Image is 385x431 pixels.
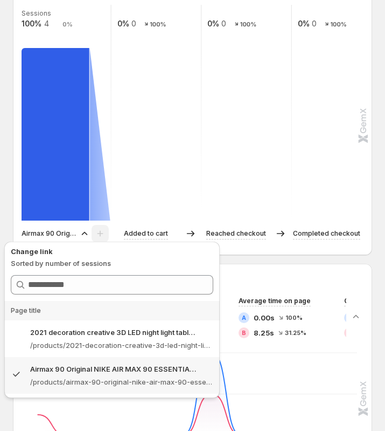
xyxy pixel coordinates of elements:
span: 31.25% [285,330,306,336]
text: Sessions [22,9,51,17]
text: 0% [298,19,310,28]
span: Average time on page [239,297,311,305]
text: 100% [240,20,256,28]
text: 100% [330,20,346,28]
p: /products/airmax-90-original-nike-air-max-90-essential-mens-running-shoes-sport-outdoor-sneakers-... [30,377,213,387]
p: Sorted by number of sessions [11,258,213,269]
span: 0.00s [254,312,275,323]
h2: A [242,314,246,321]
p: Completed checkout [293,228,360,239]
p: Airmax 90 Original NIKE AIR MAX 90 ESSENTIAL men's Running Shoes Sport Outdoor Sneakers Athletic ... [22,228,77,239]
text: 100% [22,19,41,28]
text: 100% [150,20,166,28]
p: Added to cart [124,228,168,239]
text: 4 [44,19,49,28]
text: 0% [117,19,129,28]
span: 8.25s [254,327,274,338]
text: 0 [312,19,317,28]
span: Page title [11,306,41,315]
text: 0% [207,19,219,28]
span: 100% [285,314,303,321]
p: Change link [11,246,213,257]
text: 0% [62,20,72,28]
text: 0 [131,19,136,28]
p: Reached checkout [206,228,266,239]
button: Collapse chart [347,308,365,325]
p: /products/2021-decoration-creative-3d-led-night-light-table-lamp-children-bedroom-child-gift-home [30,340,213,351]
p: Airmax 90 Original NIKE AIR MAX 90 ESSENTIAL men's Running Shoes Sport Outdoor Sneakers Athletic ... [30,364,196,374]
h2: B [242,330,246,336]
p: 2021 decoration creative 3D LED night light table lamp children bedroom child gift home [30,327,196,338]
text: 0 [221,19,226,28]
